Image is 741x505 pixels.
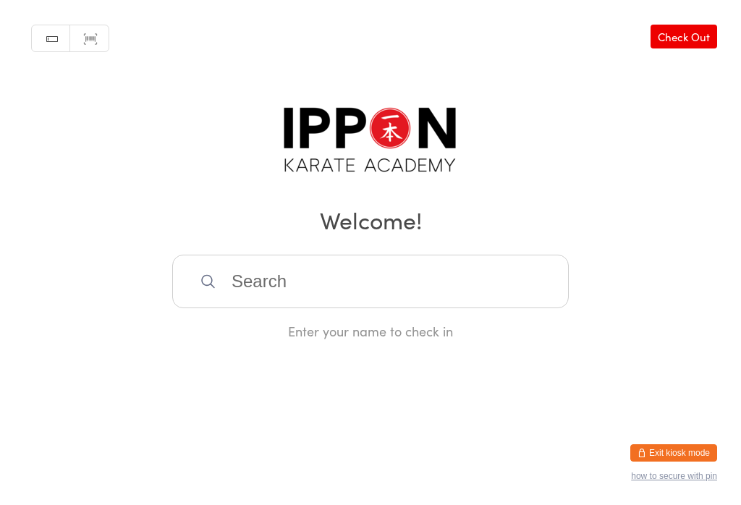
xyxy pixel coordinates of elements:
[280,101,461,183] img: Ippon Karate Academy
[14,203,727,236] h2: Welcome!
[630,444,717,462] button: Exit kiosk mode
[172,255,569,308] input: Search
[631,471,717,481] button: how to secure with pin
[651,25,717,48] a: Check Out
[172,322,569,340] div: Enter your name to check in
